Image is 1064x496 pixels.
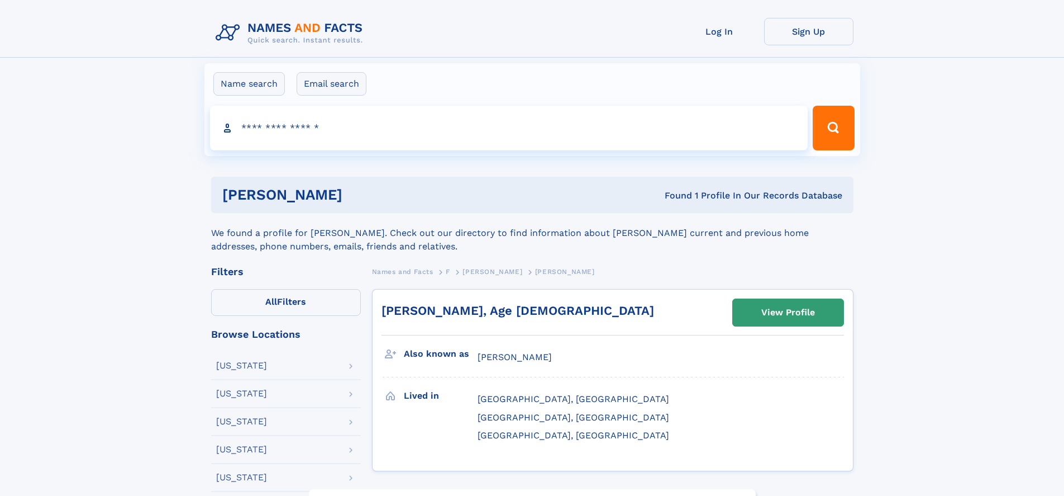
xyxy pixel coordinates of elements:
button: Search Button [813,106,854,150]
div: [US_STATE] [216,361,267,370]
input: search input [210,106,808,150]
div: [US_STATE] [216,417,267,426]
div: [US_STATE] [216,445,267,454]
span: All [265,296,277,307]
div: [US_STATE] [216,389,267,398]
span: [PERSON_NAME] [535,268,595,276]
label: Email search [297,72,366,96]
a: [PERSON_NAME] [462,264,522,278]
h1: [PERSON_NAME] [222,188,504,202]
div: Filters [211,267,361,277]
span: F [446,268,450,276]
h3: Lived in [404,386,478,405]
span: [GEOGRAPHIC_DATA], [GEOGRAPHIC_DATA] [478,412,669,423]
a: View Profile [733,299,843,326]
h3: Also known as [404,344,478,363]
div: [US_STATE] [216,473,267,482]
div: Browse Locations [211,329,361,339]
span: [PERSON_NAME] [478,352,552,362]
span: [GEOGRAPHIC_DATA], [GEOGRAPHIC_DATA] [478,394,669,404]
a: Names and Facts [372,264,433,278]
span: [PERSON_NAME] [462,268,522,276]
span: [GEOGRAPHIC_DATA], [GEOGRAPHIC_DATA] [478,430,669,441]
a: Log In [675,18,764,45]
div: View Profile [761,300,815,325]
img: Logo Names and Facts [211,18,372,48]
a: Sign Up [764,18,853,45]
label: Name search [213,72,285,96]
div: Found 1 Profile In Our Records Database [503,190,842,202]
a: F [446,264,450,278]
label: Filters [211,289,361,316]
div: We found a profile for [PERSON_NAME]. Check out our directory to find information about [PERSON_N... [211,213,853,253]
a: [PERSON_NAME], Age [DEMOGRAPHIC_DATA] [381,304,654,318]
